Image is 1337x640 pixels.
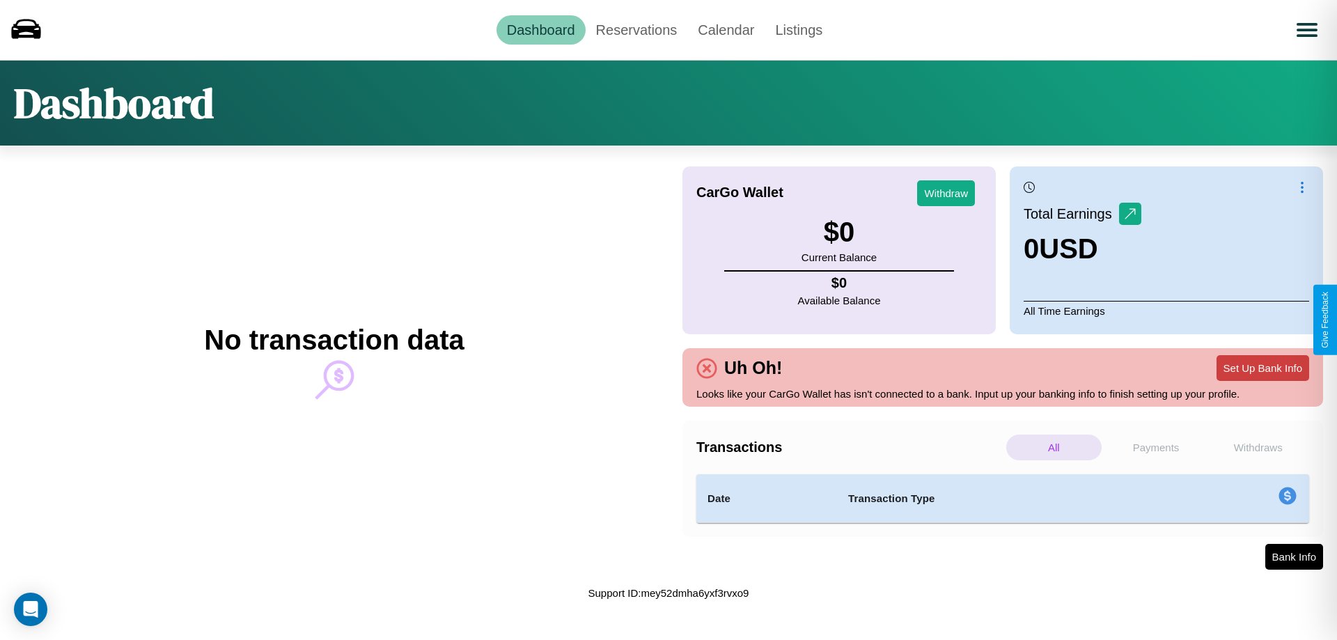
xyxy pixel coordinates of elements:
[1210,435,1306,460] p: Withdraws
[917,180,975,206] button: Withdraw
[1288,10,1327,49] button: Open menu
[848,490,1164,507] h4: Transaction Type
[717,358,789,378] h4: Uh Oh!
[1217,355,1309,381] button: Set Up Bank Info
[696,185,783,201] h4: CarGo Wallet
[1024,233,1141,265] h3: 0 USD
[1265,544,1323,570] button: Bank Info
[696,384,1309,403] p: Looks like your CarGo Wallet has isn't connected to a bank. Input up your banking info to finish ...
[765,15,833,45] a: Listings
[1109,435,1204,460] p: Payments
[687,15,765,45] a: Calendar
[696,439,1003,455] h4: Transactions
[696,474,1309,523] table: simple table
[1024,201,1119,226] p: Total Earnings
[802,217,877,248] h3: $ 0
[1006,435,1102,460] p: All
[798,291,881,310] p: Available Balance
[204,325,464,356] h2: No transaction data
[14,75,214,132] h1: Dashboard
[588,584,749,602] p: Support ID: mey52dmha6yxf3rvxo9
[798,275,881,291] h4: $ 0
[497,15,586,45] a: Dashboard
[802,248,877,267] p: Current Balance
[1024,301,1309,320] p: All Time Earnings
[14,593,47,626] div: Open Intercom Messenger
[1320,292,1330,348] div: Give Feedback
[586,15,688,45] a: Reservations
[707,490,826,507] h4: Date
